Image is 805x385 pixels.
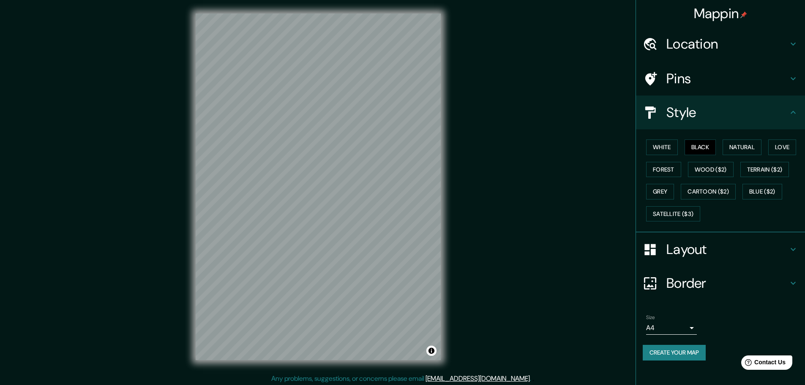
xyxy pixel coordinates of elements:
h4: Mappin [694,5,748,22]
h4: Layout [666,241,788,258]
label: Size [646,314,655,321]
button: Create your map [643,345,706,360]
button: White [646,139,678,155]
div: Border [636,266,805,300]
button: Love [768,139,796,155]
div: . [532,374,534,384]
div: Style [636,96,805,129]
h4: Border [666,275,788,292]
button: Natural [723,139,761,155]
canvas: Map [196,14,441,360]
button: Wood ($2) [688,162,734,177]
button: Toggle attribution [426,346,437,356]
button: Black [685,139,716,155]
div: . [531,374,532,384]
h4: Location [666,35,788,52]
a: [EMAIL_ADDRESS][DOMAIN_NAME] [426,374,530,383]
div: Pins [636,62,805,96]
button: Forest [646,162,681,177]
div: Layout [636,232,805,266]
img: pin-icon.png [740,11,747,18]
h4: Style [666,104,788,121]
button: Satellite ($3) [646,206,700,222]
h4: Pins [666,70,788,87]
iframe: Help widget launcher [730,352,796,376]
button: Cartoon ($2) [681,184,736,199]
button: Blue ($2) [742,184,782,199]
p: Any problems, suggestions, or concerns please email . [271,374,531,384]
div: A4 [646,321,697,335]
button: Grey [646,184,674,199]
button: Terrain ($2) [740,162,789,177]
div: Location [636,27,805,61]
